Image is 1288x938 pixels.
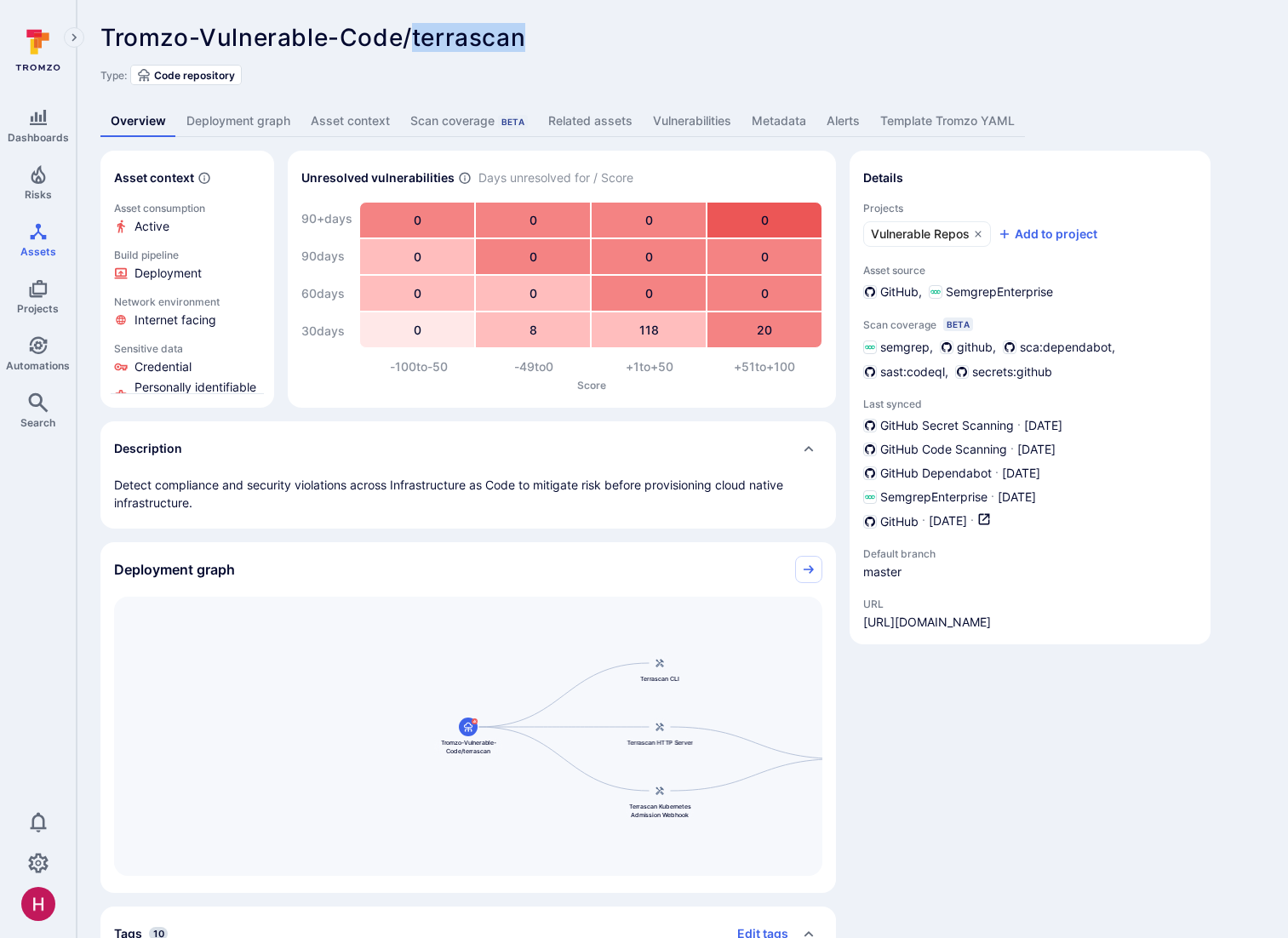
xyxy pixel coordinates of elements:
[880,489,987,506] span: SemgrepEnterprise
[17,302,59,315] span: Projects
[301,169,455,186] h2: Unresolved vulnerabilities
[154,69,235,82] span: Code repository
[100,106,176,137] a: Overview
[114,249,260,261] p: Build pipeline
[111,339,264,416] a: Click to view evidence
[114,218,260,235] li: Active
[998,489,1036,506] span: [DATE]
[20,416,55,429] span: Search
[863,338,930,356] div: semgrep
[6,359,70,372] span: Automations
[863,363,945,380] div: sast:codeql
[301,314,352,348] div: 30 days
[998,226,1097,243] button: Add to project
[592,358,707,375] div: +1 to +50
[100,106,1264,137] div: Asset tabs
[943,317,973,331] div: Beta
[707,239,821,274] div: 0
[111,245,264,285] a: Click to view evidence
[498,115,528,129] div: Beta
[863,614,991,631] a: [URL][DOMAIN_NAME]
[360,276,474,311] div: 0
[114,379,260,413] li: Personally identifiable information (PII)
[114,342,260,355] p: Sensitive data
[816,106,870,137] a: Alerts
[863,598,991,610] span: URL
[741,106,816,137] a: Metadata
[977,512,991,530] a: Open in GitHub dashboard
[870,106,1025,137] a: Template Tromzo YAML
[361,379,822,392] p: Score
[114,169,194,186] h2: Asset context
[995,465,999,482] p: ·
[707,312,821,347] div: 20
[114,358,260,375] li: Credential
[707,276,821,311] div: 0
[476,239,590,274] div: 0
[8,131,69,144] span: Dashboards
[114,440,182,457] h2: Description
[114,561,235,578] h2: Deployment graph
[955,363,1052,380] div: secrets:github
[301,277,352,311] div: 60 days
[100,542,836,597] div: Collapse
[197,171,211,185] svg: Automatically discovered context associated with the asset
[68,31,80,45] i: Expand navigation menu
[592,276,706,311] div: 0
[643,106,741,137] a: Vulnerabilities
[626,802,694,819] span: Terrascan Kubernetes Admission Webhook
[592,239,706,274] div: 0
[100,69,127,82] span: Type:
[863,398,1197,410] span: Last synced
[114,295,260,308] p: Network environment
[929,283,1053,300] div: SemgrepEnterprise
[940,338,993,356] div: github
[880,513,919,530] span: GitHub
[640,674,679,683] span: Terrascan CLI
[863,264,1197,277] span: Asset source
[863,283,919,300] div: GitHub
[64,27,84,48] button: Expand navigation menu
[1003,338,1112,356] div: sca:dependabot
[627,738,693,746] span: Terrascan HTTP Server
[176,106,301,137] a: Deployment graph
[360,203,474,237] div: 0
[863,169,903,186] h2: Details
[880,465,992,482] span: GitHub Dependabot
[100,23,525,52] span: Tromzo-Vulnerable-Code/terrascan
[111,292,264,332] a: Click to view evidence
[477,358,592,375] div: -49 to 0
[476,276,590,311] div: 0
[361,358,477,375] div: -100 to -50
[863,318,936,331] span: Scan coverage
[1017,417,1021,434] p: ·
[21,887,55,921] div: Harshil Parikh
[880,441,1007,458] span: GitHub Code Scanning
[991,489,994,506] p: ·
[114,202,260,214] p: Asset consumption
[880,417,1014,434] span: GitHub Secret Scanning
[20,245,56,258] span: Assets
[114,265,260,282] li: Deployment
[111,198,264,238] a: Click to view evidence
[458,169,472,187] span: Number of vulnerabilities in status ‘Open’ ‘Triaged’ and ‘In process’ divided by score and scanne...
[863,202,1197,214] span: Projects
[707,203,821,237] div: 0
[434,738,502,755] span: Tromzo-Vulnerable-Code/terrascan
[301,202,352,236] div: 90+ days
[410,112,528,129] div: Scan coverage
[25,188,52,201] span: Risks
[476,312,590,347] div: 8
[114,312,260,329] li: Internet facing
[922,512,925,530] p: ·
[863,221,991,247] a: Vulnerable Repos
[360,239,474,274] div: 0
[592,312,706,347] div: 118
[301,106,400,137] a: Asset context
[21,887,55,921] img: ACg8ocKzQzwPSwOZT_k9C736TfcBpCStqIZdMR9gXOhJgTaH9y_tsw=s96-c
[360,312,474,347] div: 0
[538,106,643,137] a: Related assets
[1017,441,1056,458] span: [DATE]
[707,358,823,375] div: +51 to +100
